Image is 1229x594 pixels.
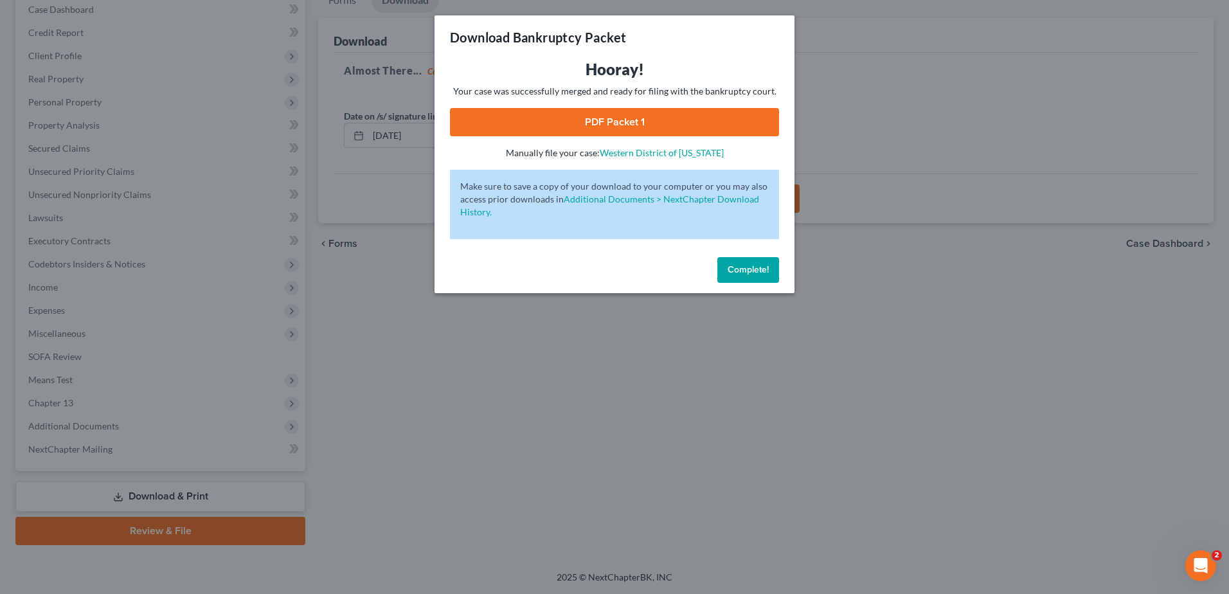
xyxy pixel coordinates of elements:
iframe: Intercom live chat [1185,550,1216,581]
button: Complete! [717,257,779,283]
a: Western District of [US_STATE] [600,147,724,158]
p: Your case was successfully merged and ready for filing with the bankruptcy court. [450,85,779,98]
a: Additional Documents > NextChapter Download History. [460,194,759,217]
p: Make sure to save a copy of your download to your computer or you may also access prior downloads in [460,180,769,219]
h3: Download Bankruptcy Packet [450,28,626,46]
p: Manually file your case: [450,147,779,159]
h3: Hooray! [450,59,779,80]
span: 2 [1212,550,1222,561]
a: PDF Packet 1 [450,108,779,136]
span: Complete! [728,264,769,275]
